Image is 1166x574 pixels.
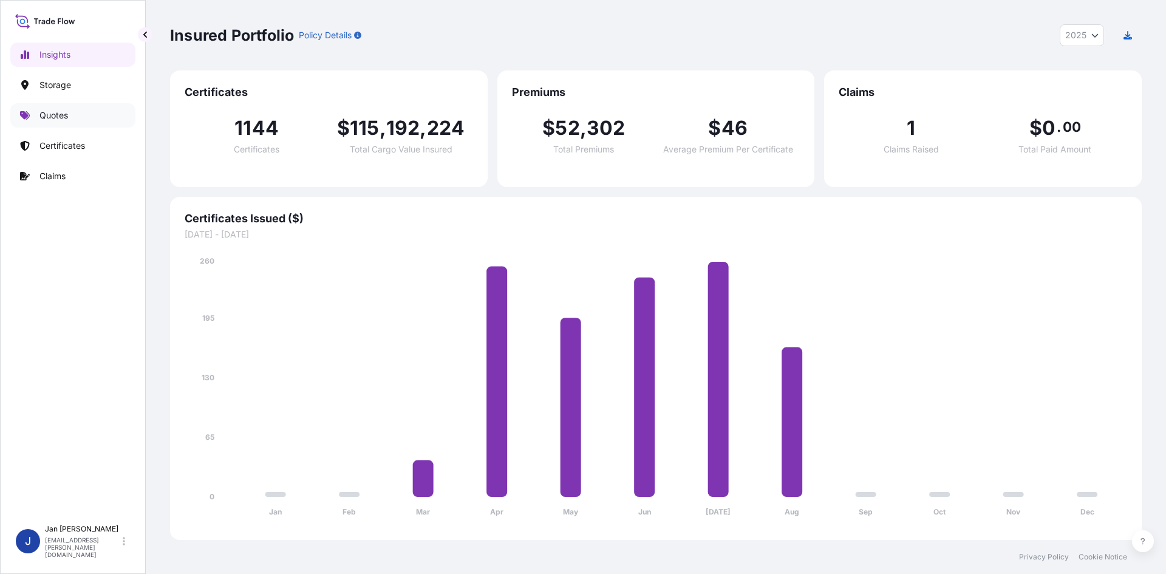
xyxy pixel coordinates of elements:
span: 192 [386,118,420,138]
span: 00 [1063,122,1081,132]
span: , [420,118,426,138]
tspan: 260 [200,256,214,265]
a: Claims [10,164,135,188]
span: . [1057,122,1061,132]
span: $ [1029,118,1042,138]
tspan: Mar [416,507,430,516]
p: [EMAIL_ADDRESS][PERSON_NAME][DOMAIN_NAME] [45,536,120,558]
tspan: Aug [785,507,799,516]
span: Premiums [512,85,800,100]
span: $ [542,118,555,138]
tspan: Sep [859,507,873,516]
p: Insured Portfolio [170,26,294,45]
a: Privacy Policy [1019,552,1069,562]
tspan: 0 [210,492,214,501]
tspan: Dec [1080,507,1094,516]
span: 224 [427,118,465,138]
span: Total Paid Amount [1018,145,1091,154]
a: Insights [10,43,135,67]
tspan: 195 [202,313,214,323]
span: 1 [907,118,915,138]
span: Average Premium Per Certificate [663,145,793,154]
a: Storage [10,73,135,97]
tspan: Nov [1006,507,1021,516]
tspan: 65 [205,432,214,442]
p: Insights [39,49,70,61]
tspan: Jan [269,507,282,516]
span: 1144 [234,118,279,138]
span: Certificates [234,145,279,154]
p: Certificates [39,140,85,152]
span: Claims [839,85,1127,100]
tspan: Feb [343,507,356,516]
p: Jan [PERSON_NAME] [45,524,120,534]
tspan: Jun [638,507,651,516]
span: J [25,535,31,547]
a: Certificates [10,134,135,158]
span: 2025 [1065,29,1086,41]
span: , [380,118,386,138]
p: Quotes [39,109,68,121]
span: $ [337,118,350,138]
span: Certificates Issued ($) [185,211,1127,226]
span: 0 [1042,118,1055,138]
span: Claims Raised [884,145,939,154]
span: Total Premiums [553,145,614,154]
tspan: Apr [490,507,503,516]
p: Policy Details [299,29,352,41]
tspan: 130 [202,373,214,382]
span: 52 [555,118,579,138]
p: Storage [39,79,71,91]
span: 302 [587,118,626,138]
span: 115 [350,118,380,138]
a: Quotes [10,103,135,128]
p: Claims [39,170,66,182]
tspan: Oct [933,507,946,516]
span: Total Cargo Value Insured [350,145,452,154]
span: 46 [721,118,748,138]
span: , [580,118,587,138]
span: $ [708,118,721,138]
button: Year Selector [1060,24,1104,46]
span: Certificates [185,85,473,100]
span: [DATE] - [DATE] [185,228,1127,241]
tspan: [DATE] [706,507,731,516]
a: Cookie Notice [1079,552,1127,562]
tspan: May [563,507,579,516]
